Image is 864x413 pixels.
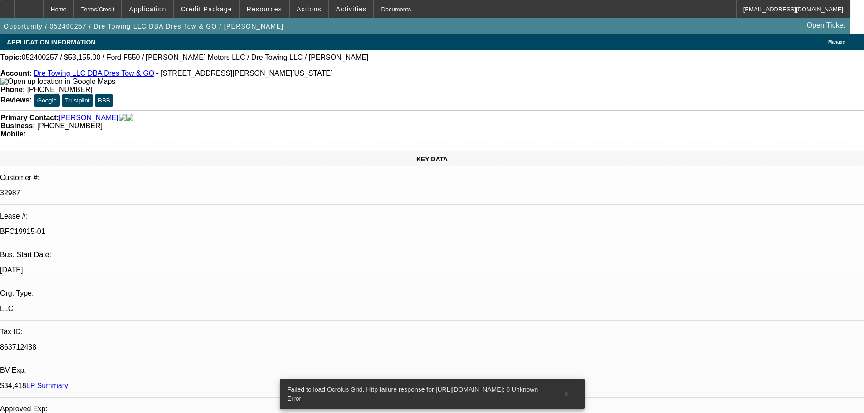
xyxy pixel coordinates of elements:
[122,0,173,18] button: Application
[0,96,32,104] strong: Reviews:
[95,94,113,107] button: BBB
[803,18,849,33] a: Open Ticket
[126,114,133,122] img: linkedin-icon.png
[27,86,93,93] span: [PHONE_NUMBER]
[240,0,289,18] button: Resources
[4,23,283,30] span: Opportunity / 052400257 / Dre Towing LLC DBA Dres Tow & GO / [PERSON_NAME]
[280,379,552,409] div: Failed to load Ocrolus Grid. Http failure response for [URL][DOMAIN_NAME]: 0 Unknown Error
[564,390,569,398] span: X
[0,114,59,122] strong: Primary Contact:
[247,5,282,13] span: Resources
[0,78,115,86] img: Open up location in Google Maps
[119,114,126,122] img: facebook-icon.png
[0,69,32,77] strong: Account:
[156,69,333,77] span: - [STREET_ADDRESS][PERSON_NAME][US_STATE]
[181,5,232,13] span: Credit Package
[174,0,239,18] button: Credit Package
[297,5,322,13] span: Actions
[34,69,154,77] a: Dre Towing LLC DBA Dres Tow & GO
[0,86,25,93] strong: Phone:
[329,0,374,18] button: Activities
[336,5,367,13] span: Activities
[0,130,26,138] strong: Mobile:
[34,94,60,107] button: Google
[62,94,93,107] button: Trustpilot
[290,0,328,18] button: Actions
[26,382,68,389] a: LP Summary
[416,155,448,163] span: KEY DATA
[0,53,22,62] strong: Topic:
[22,53,369,62] span: 052400257 / $53,155.00 / Ford F550 / [PERSON_NAME] Motors LLC / Dre Towing LLC / [PERSON_NAME]
[59,114,119,122] a: [PERSON_NAME]
[129,5,166,13] span: Application
[828,39,845,44] span: Manage
[552,386,581,402] button: X
[0,122,35,130] strong: Business:
[0,78,115,85] a: View Google Maps
[7,39,95,46] span: APPLICATION INFORMATION
[37,122,103,130] span: [PHONE_NUMBER]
